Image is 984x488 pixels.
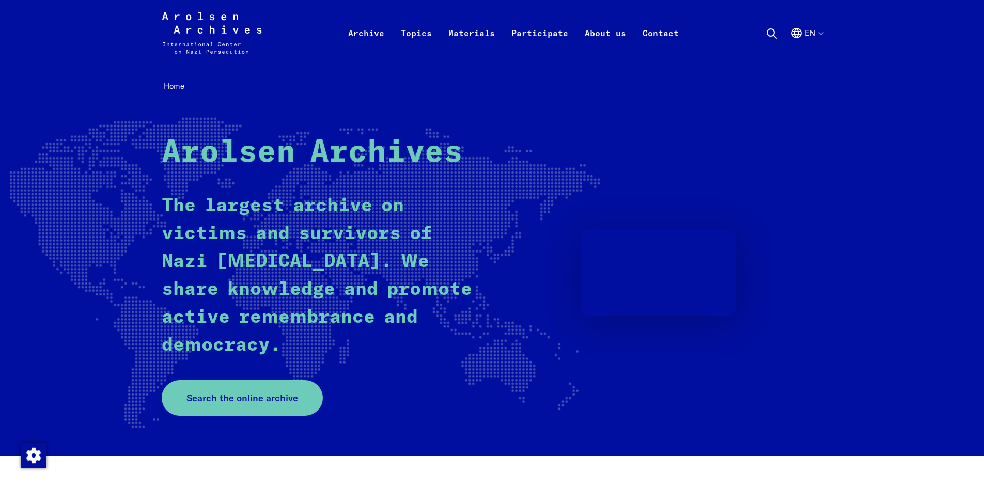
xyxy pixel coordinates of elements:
a: Archive [340,25,393,66]
a: Topics [393,25,440,66]
span: Home [164,81,184,91]
span: Search the online archive [186,391,298,405]
a: Search the online archive [162,380,323,416]
a: About us [576,25,634,66]
div: Change consent [21,443,45,467]
button: English, language selection [790,27,823,64]
nav: Primary [340,12,687,54]
strong: Arolsen Archives [162,137,463,168]
p: The largest archive on victims and survivors of Nazi [MEDICAL_DATA]. We share knowledge and promo... [162,192,474,359]
a: Materials [440,25,503,66]
img: Change consent [21,443,46,468]
nav: Breadcrumb [162,78,823,95]
a: Participate [503,25,576,66]
a: Contact [634,25,687,66]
